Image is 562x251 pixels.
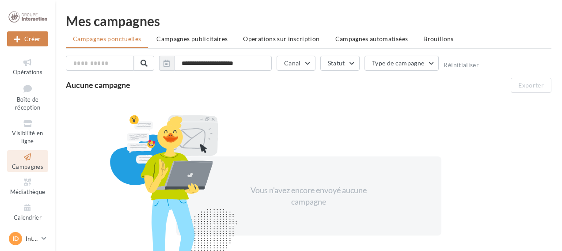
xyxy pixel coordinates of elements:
[7,230,48,247] a: ID Interaction DINAN
[335,35,408,42] span: Campagnes automatisées
[7,150,48,172] a: Campagnes
[12,129,43,145] span: Visibilité en ligne
[66,14,551,27] div: Mes campagnes
[15,96,40,111] span: Boîte de réception
[156,35,228,42] span: Campagnes publicitaires
[243,35,319,42] span: Operations sur inscription
[233,185,385,207] div: Vous n'avez encore envoyé aucune campagne
[7,201,48,223] a: Calendrier
[365,56,439,71] button: Type de campagne
[12,163,43,170] span: Campagnes
[7,175,48,197] a: Médiathèque
[12,234,19,243] span: ID
[26,234,38,243] p: Interaction DINAN
[320,56,360,71] button: Statut
[7,117,48,147] a: Visibilité en ligne
[66,80,130,90] span: Aucune campagne
[511,78,551,93] button: Exporter
[423,35,454,42] span: Brouillons
[10,188,46,195] span: Médiathèque
[7,81,48,113] a: Boîte de réception
[7,56,48,77] a: Opérations
[14,214,42,221] span: Calendrier
[7,31,48,46] div: Nouvelle campagne
[444,61,479,68] button: Réinitialiser
[277,56,315,71] button: Canal
[13,68,42,76] span: Opérations
[7,31,48,46] button: Créer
